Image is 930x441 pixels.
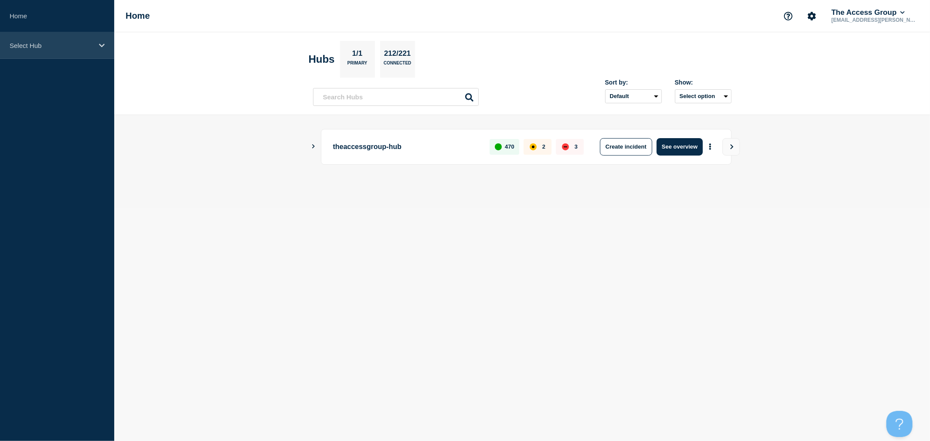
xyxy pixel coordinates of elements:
input: Search Hubs [313,88,479,106]
button: Select option [675,89,732,103]
p: Primary [347,61,368,70]
h1: Home [126,11,150,21]
button: Support [779,7,797,25]
p: 1/1 [349,49,366,61]
p: 212/221 [381,49,414,61]
iframe: Help Scout Beacon - Open [886,411,913,437]
p: theaccessgroup-hub [333,138,480,156]
p: Select Hub [10,42,93,49]
div: down [562,143,569,150]
p: [EMAIL_ADDRESS][PERSON_NAME][DOMAIN_NAME] [830,17,920,23]
p: 470 [505,143,514,150]
div: up [495,143,502,150]
p: Connected [384,61,411,70]
div: Sort by: [605,79,662,86]
button: See overview [657,138,703,156]
button: View [722,138,740,156]
button: Show Connected Hubs [311,143,316,150]
p: 3 [575,143,578,150]
div: Show: [675,79,732,86]
button: The Access Group [830,8,906,17]
h2: Hubs [309,53,335,65]
button: Account settings [803,7,821,25]
button: Create incident [600,138,652,156]
button: More actions [705,139,716,155]
p: 2 [542,143,545,150]
select: Sort by [605,89,662,103]
div: affected [530,143,537,150]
